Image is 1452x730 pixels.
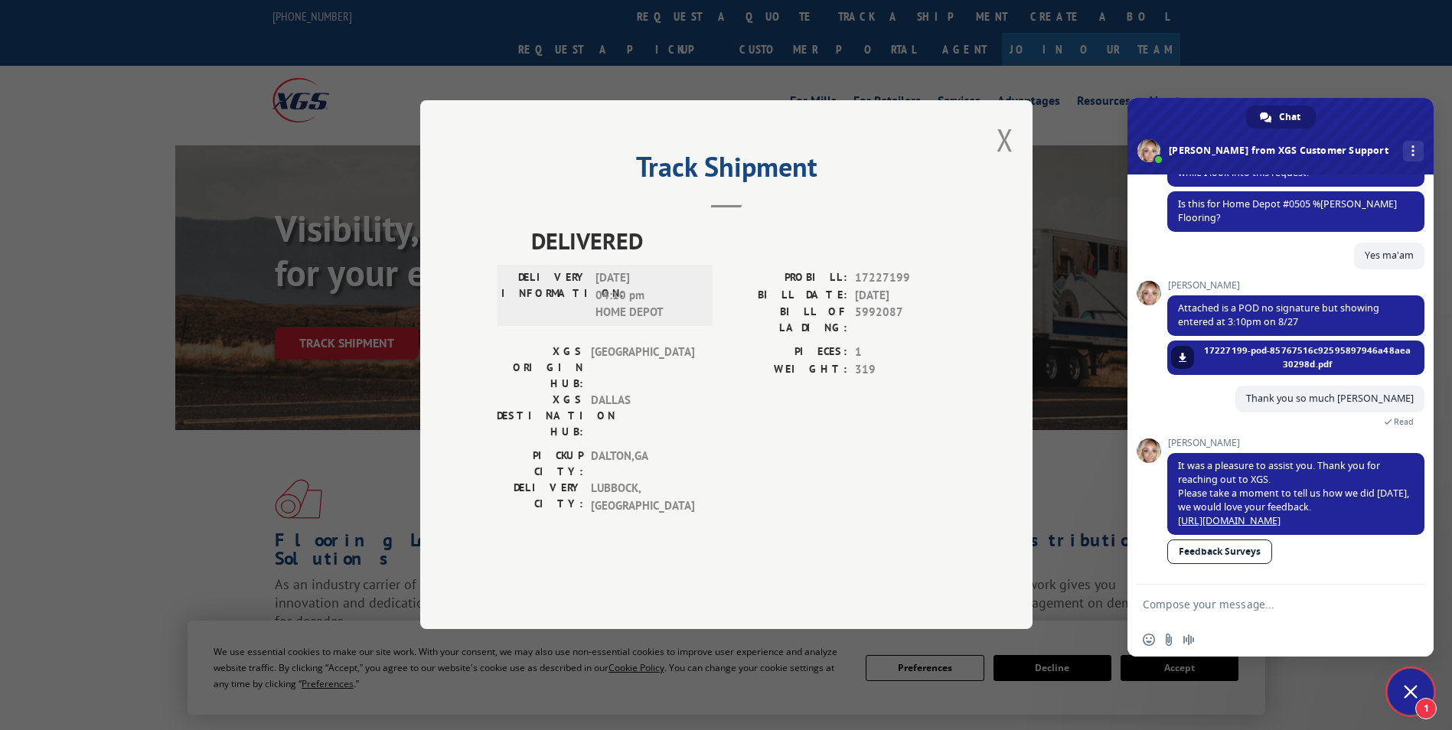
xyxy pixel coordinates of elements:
[1388,669,1434,715] div: Close chat
[1178,197,1397,224] span: Is this for Home Depot #0505 %[PERSON_NAME] Flooring?
[855,270,956,288] span: 17227199
[855,344,956,362] span: 1
[1163,634,1175,646] span: Send a file
[726,270,847,288] label: PROBILL:
[1365,249,1414,262] span: Yes ma'am
[1246,106,1316,129] div: Chat
[1183,634,1195,646] span: Audio message
[1415,698,1437,719] span: 1
[497,156,956,185] h2: Track Shipment
[1202,344,1413,371] span: 17227199-pod-85767516c92595897946a48aea30298d.pdf
[591,481,694,515] span: LUBBOCK , [GEOGRAPHIC_DATA]
[726,361,847,379] label: WEIGHT:
[531,224,956,259] span: DELIVERED
[1167,539,1272,564] a: Feedback Surveys
[1178,459,1409,527] span: It was a pleasure to assist you. Thank you for reaching out to XGS. Please take a moment to tell ...
[855,361,956,379] span: 319
[726,344,847,362] label: PIECES:
[855,305,956,337] span: 5992087
[497,481,583,515] label: DELIVERY CITY:
[1143,598,1385,611] textarea: Compose your message...
[997,119,1013,160] button: Close modal
[855,287,956,305] span: [DATE]
[1143,634,1155,646] span: Insert an emoji
[591,448,694,481] span: DALTON , GA
[1167,438,1424,448] span: [PERSON_NAME]
[595,270,699,322] span: [DATE] 04:10 pm HOME DEPOT
[1246,392,1414,405] span: Thank you so much [PERSON_NAME]
[501,270,588,322] label: DELIVERY INFORMATION:
[1279,106,1300,129] span: Chat
[591,393,694,441] span: DALLAS
[726,305,847,337] label: BILL OF LADING:
[1394,416,1414,427] span: Read
[1178,301,1379,328] span: Attached is a POD no signature but showing entered at 3:10pm on 8/27
[497,393,583,441] label: XGS DESTINATION HUB:
[1167,280,1424,291] span: [PERSON_NAME]
[1178,514,1281,527] a: [URL][DOMAIN_NAME]
[497,344,583,393] label: XGS ORIGIN HUB:
[497,448,583,481] label: PICKUP CITY:
[726,287,847,305] label: BILL DATE:
[591,344,694,393] span: [GEOGRAPHIC_DATA]
[1403,141,1424,161] div: More channels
